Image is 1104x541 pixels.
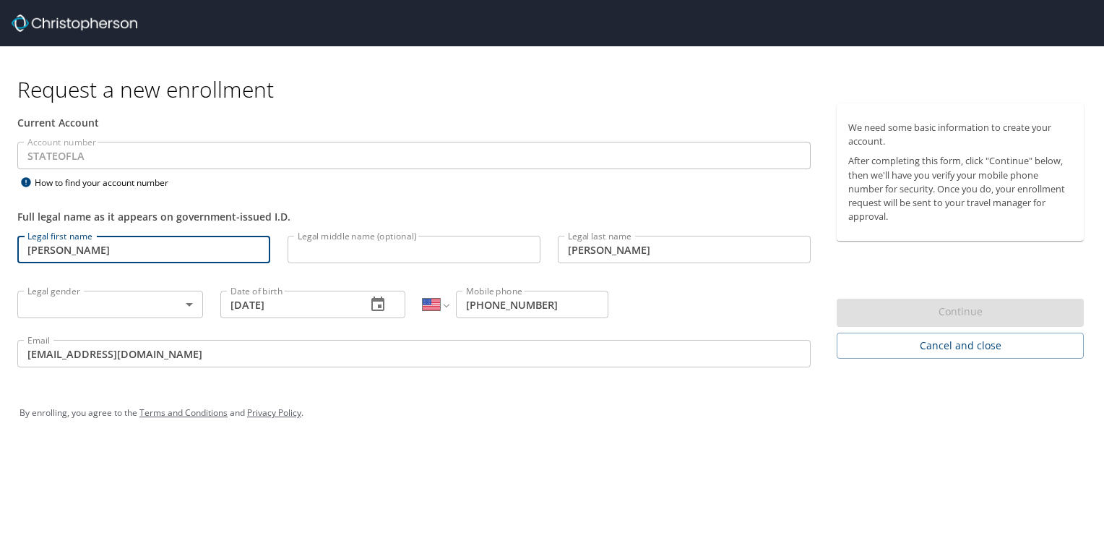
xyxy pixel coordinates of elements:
h1: Request a new enrollment [17,75,1095,103]
p: After completing this form, click "Continue" below, then we'll have you verify your mobile phone ... [848,154,1072,223]
img: cbt logo [12,14,137,32]
a: Terms and Conditions [139,406,228,419]
div: Current Account [17,115,811,130]
div: Full legal name as it appears on government-issued I.D. [17,209,811,224]
div: By enrolling, you agree to the and . [20,395,1084,431]
p: We need some basic information to create your account. [848,121,1072,148]
div: How to find your account number [17,174,198,192]
button: Cancel and close [837,333,1084,359]
input: MM/DD/YYYY [220,291,355,318]
div: ​ [17,291,203,318]
input: Enter phone number [456,291,608,318]
a: Privacy Policy [247,406,301,419]
span: Cancel and close [848,337,1072,355]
